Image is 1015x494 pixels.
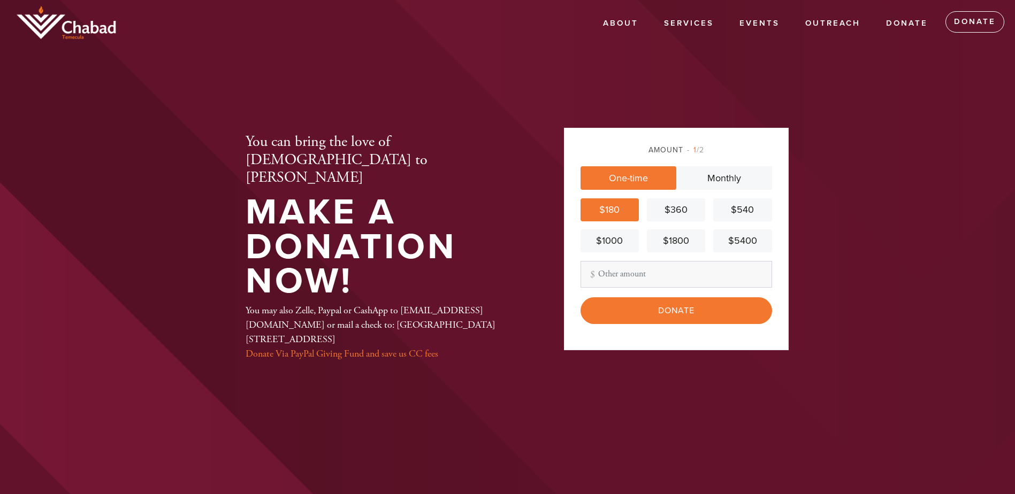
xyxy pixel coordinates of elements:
div: You may also Zelle, Paypal or CashApp to [EMAIL_ADDRESS][DOMAIN_NAME] or mail a check to: [GEOGRA... [246,303,529,361]
a: $540 [713,198,772,221]
a: One-time [581,166,676,190]
div: $540 [718,203,767,217]
h2: You can bring the love of [DEMOGRAPHIC_DATA] to [PERSON_NAME] [246,133,529,187]
a: Events [731,13,788,34]
h1: Make a Donation Now! [246,195,529,299]
a: $1800 [647,229,705,252]
a: $180 [581,198,639,221]
a: Donate Via PayPal Giving Fund and save us CC fees [246,348,438,360]
div: $360 [651,203,701,217]
img: Temecula-orange-cropped.gif [16,5,118,40]
span: /2 [687,145,704,155]
a: Services [656,13,722,34]
div: $180 [585,203,635,217]
div: $1000 [585,234,635,248]
a: $360 [647,198,705,221]
div: $1800 [651,234,701,248]
input: Donate [581,297,772,324]
span: 1 [693,145,697,155]
a: Donate [945,11,1004,33]
div: Amount [581,144,772,156]
a: Outreach [797,13,868,34]
a: About [595,13,646,34]
a: Monthly [676,166,772,190]
a: $5400 [713,229,772,252]
a: Donate [878,13,936,34]
div: $5400 [718,234,767,248]
a: $1000 [581,229,639,252]
input: Other amount [581,261,772,288]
